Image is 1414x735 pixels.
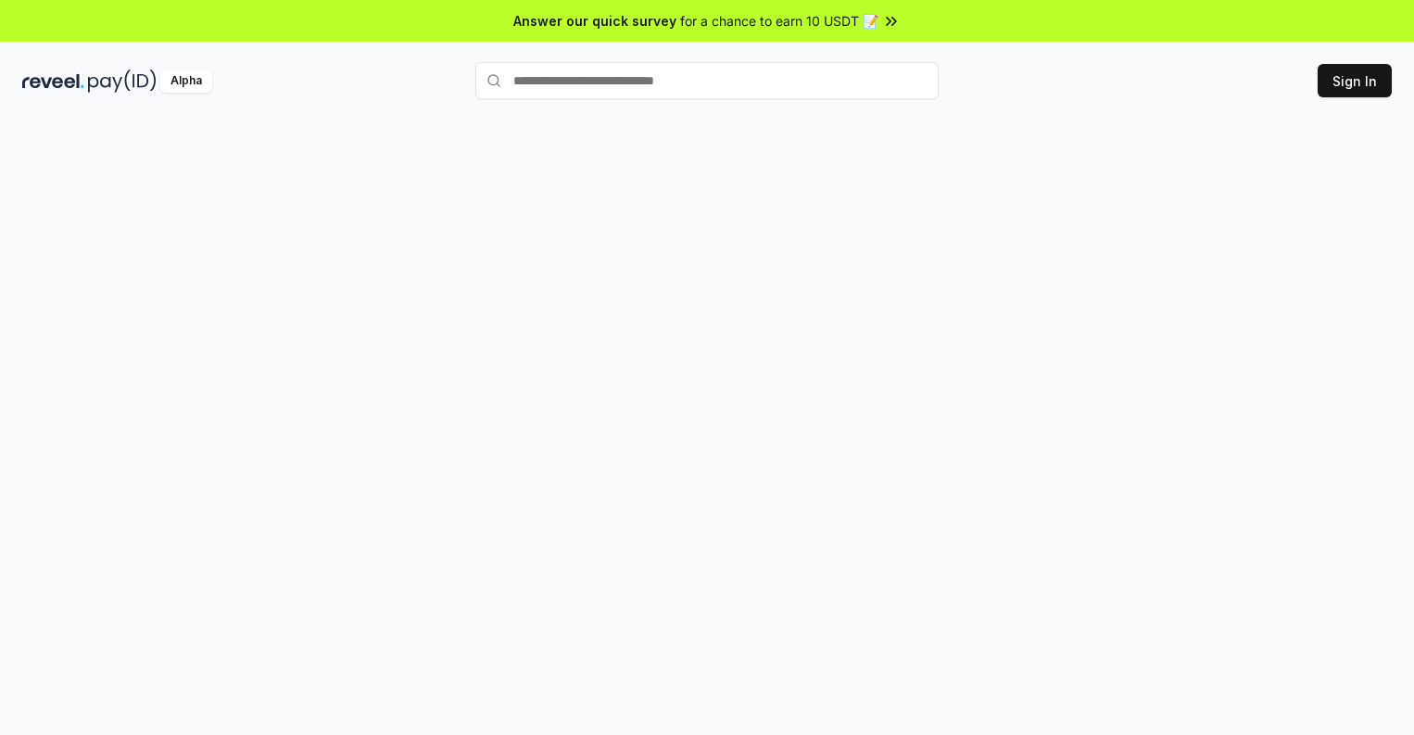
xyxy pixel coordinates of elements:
[160,70,212,93] div: Alpha
[680,11,878,31] span: for a chance to earn 10 USDT 📝
[88,70,157,93] img: pay_id
[22,70,84,93] img: reveel_dark
[1318,64,1392,97] button: Sign In
[513,11,676,31] span: Answer our quick survey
